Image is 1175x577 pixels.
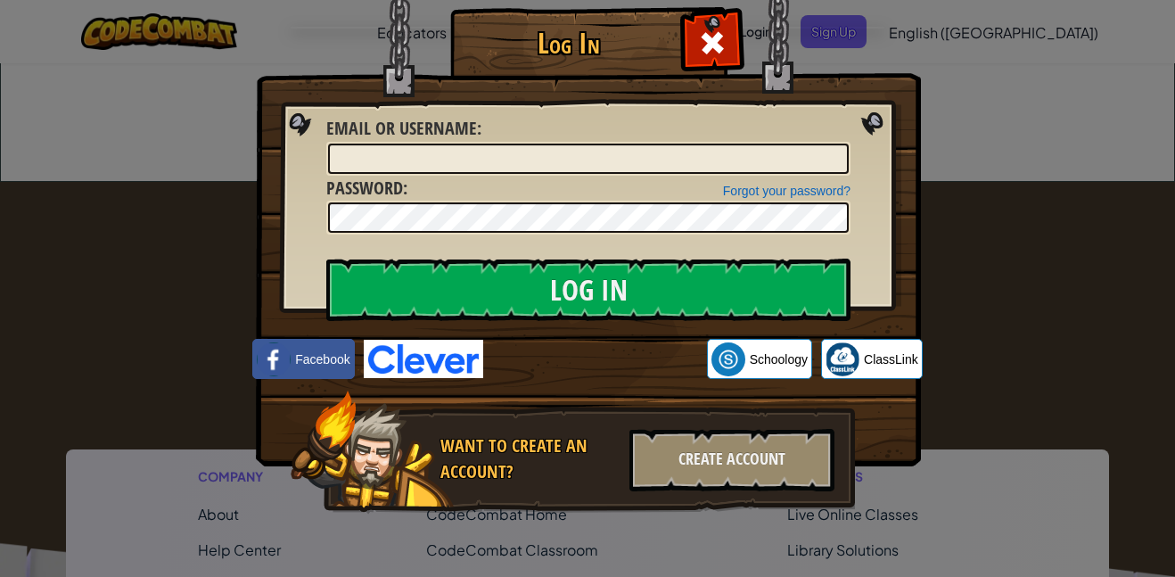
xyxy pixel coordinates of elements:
img: schoology.png [711,342,745,376]
img: facebook_small.png [257,342,291,376]
div: Create Account [629,429,834,491]
span: Schoology [750,350,808,368]
label: : [326,116,481,142]
img: clever-logo-blue.png [364,340,483,378]
a: Forgot your password? [723,184,850,198]
iframe: Sign in with Google Button [483,340,707,379]
span: ClassLink [864,350,918,368]
img: classlink-logo-small.png [826,342,859,376]
input: Log In [326,259,850,321]
h1: Log In [455,28,682,59]
label: : [326,176,407,202]
div: Want to create an account? [440,433,619,484]
span: Password [326,176,403,200]
span: Email or Username [326,116,477,140]
span: Facebook [295,350,349,368]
